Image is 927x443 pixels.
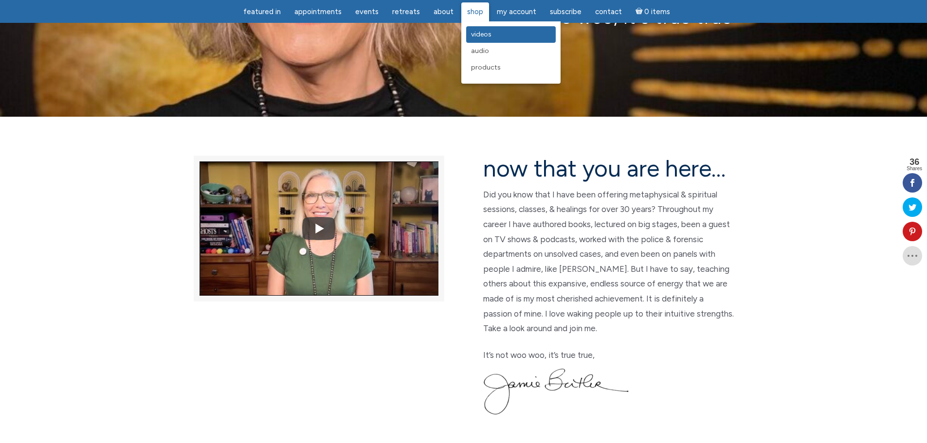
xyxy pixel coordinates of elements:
[491,2,542,21] a: My Account
[483,187,734,336] p: Did you know that I have been offering metaphysical & spiritual sessions, classes, & healings for...
[434,7,454,16] span: About
[471,63,501,71] span: Products
[471,47,489,55] span: Audio
[544,2,587,21] a: Subscribe
[483,348,734,363] p: It’s not woo woo, it’s true true,
[636,7,645,16] i: Cart
[466,43,556,59] a: Audio
[644,8,670,16] span: 0 items
[392,7,420,16] span: Retreats
[466,59,556,76] a: Products
[289,2,347,21] a: Appointments
[294,7,342,16] span: Appointments
[907,158,922,166] span: 36
[237,2,287,21] a: featured in
[386,2,426,21] a: Retreats
[200,139,438,318] img: YouTube video
[467,7,483,16] span: Shop
[483,156,734,181] h2: now that you are here…
[355,7,379,16] span: Events
[630,1,676,21] a: Cart0 items
[550,7,582,16] span: Subscribe
[471,30,491,38] span: Videos
[595,7,622,16] span: Contact
[349,2,384,21] a: Events
[428,2,459,21] a: About
[243,7,281,16] span: featured in
[497,7,536,16] span: My Account
[589,2,628,21] a: Contact
[466,26,556,43] a: Videos
[907,166,922,171] span: Shares
[461,2,489,21] a: Shop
